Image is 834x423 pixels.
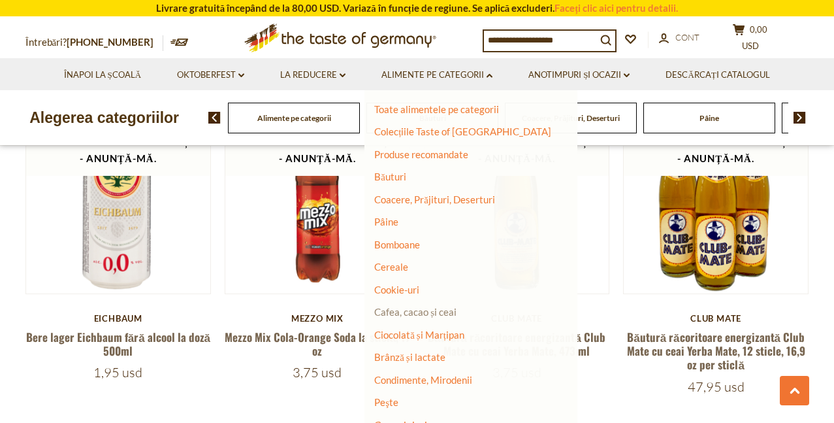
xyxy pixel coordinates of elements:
a: Pâine [374,216,398,228]
font: Alimente pe categorii [381,69,484,80]
a: Alimente pe categorii [257,113,331,123]
font: 47,95 USD [688,379,745,395]
a: Condimente, Mirodenii [374,374,472,386]
a: Faceți clic aici pentru detalii. [554,2,678,14]
a: Toate alimentele pe categorii [374,103,499,115]
a: Descărcați catalogul [666,68,769,82]
font: La reducere [280,69,337,80]
font: Eichbaum [94,313,143,324]
a: Peşte [374,396,398,408]
a: Anotimpuri și ocazii [528,68,630,82]
a: Pâine [699,113,719,123]
font: Întrebări? [25,36,67,48]
font: Livrare gratuită începând de la 80,00 USD. Variază în funcție de regiune. Se aplică excluderi. [156,2,555,14]
a: Cookie-uri [374,284,419,296]
font: Descărcați catalogul [666,69,769,80]
a: Ciocolată și Marțipan [374,329,464,341]
img: Băutură răcoritoare energizantă Club Mate cu ceai Yerba Mate, 12 sticle, 16,9 oz per sticlă [624,109,809,294]
font: Alegerea categoriilor [29,109,179,126]
font: 3,75 USD [293,364,342,381]
font: Mezzo Mix [291,313,344,324]
font: Înapoi la școală [64,69,142,80]
a: Alimente pe categorii [381,68,492,82]
a: Bomboane [374,239,420,250]
a: Băuturi [374,171,406,182]
font: Cont [675,32,699,42]
a: Cereale [374,261,408,273]
a: Coacere, Prăjituri, Deserturi [374,194,495,205]
img: săgeata următoare [794,112,806,124]
a: Colecțiile Taste of [GEOGRAPHIC_DATA] [374,126,551,137]
font: 0,00 USD [742,24,768,51]
a: La reducere [280,68,345,82]
a: Produse recomandate [374,148,468,160]
a: Cafea, cacao și ceai [374,306,457,318]
img: Bere lager Eichbaum fără alcool la doză 500ml [26,109,211,294]
a: [PHONE_NUMBER] [67,36,153,48]
font: 1,95 USD [93,364,142,381]
a: Mezzo Mix Cola-Orange Soda la sticlă, 17 oz [225,329,410,359]
img: săgeata anterioară [208,112,221,124]
a: Oktoberfest [177,68,244,82]
img: Mezzo Mix Cola-Orange Soda la sticlă, 17 oz [225,109,410,294]
a: Băutură răcoritoare energizantă Club Mate cu ceai Yerba Mate, 12 sticle, 16,9 oz per sticlă [627,329,805,373]
a: Cont [659,31,699,45]
font: Club Mate [690,313,741,324]
a: Bere lager Eichbaum fără alcool la doză 500ml [26,329,210,359]
a: Brânză și lactate [374,351,445,363]
font: Oktoberfest [177,69,236,80]
a: Înapoi la școală [64,68,142,82]
button: 0,00 USD [731,24,770,56]
font: Anotimpuri și ocazii [528,69,621,80]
